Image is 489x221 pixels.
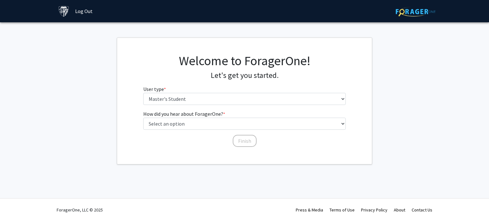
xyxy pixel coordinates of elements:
a: About [394,207,405,213]
label: User type [143,85,166,93]
img: ForagerOne Logo [396,7,436,17]
a: Terms of Use [330,207,355,213]
h1: Welcome to ForagerOne! [143,53,346,68]
a: Contact Us [412,207,432,213]
label: How did you hear about ForagerOne? [143,110,225,118]
iframe: Chat [5,192,27,216]
a: Press & Media [296,207,323,213]
a: Privacy Policy [361,207,387,213]
h4: Let's get you started. [143,71,346,80]
button: Finish [233,135,257,147]
div: ForagerOne, LLC © 2025 [57,199,103,221]
img: Johns Hopkins University Logo [58,6,69,17]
